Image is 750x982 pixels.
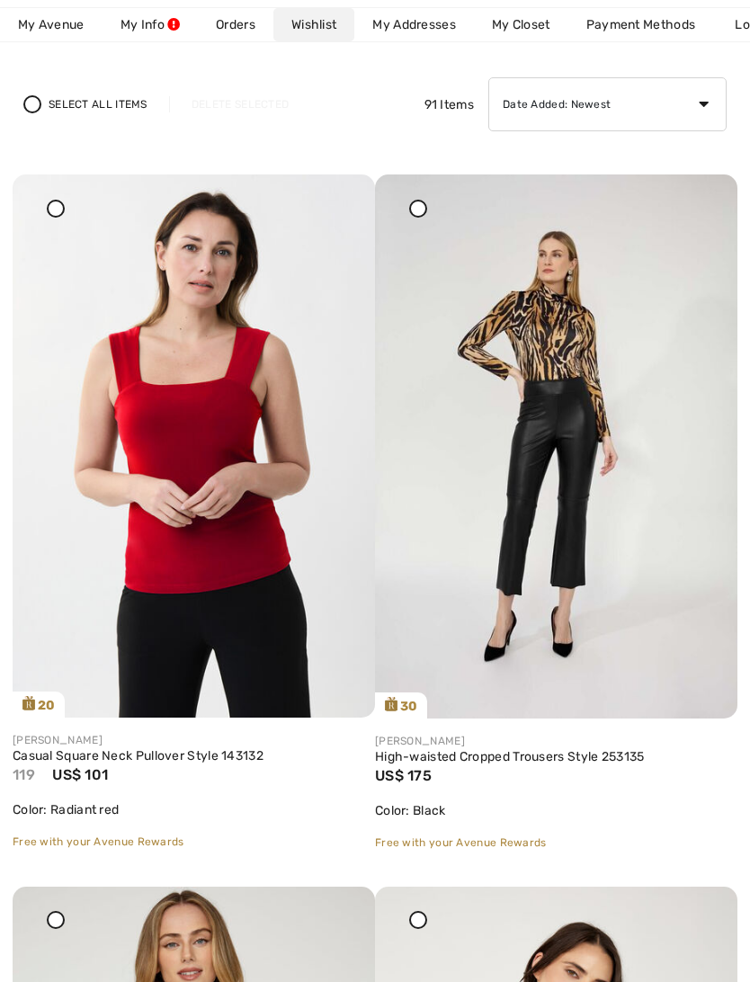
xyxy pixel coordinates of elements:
[375,733,737,749] div: [PERSON_NAME]
[424,95,474,114] span: 91 Items
[169,96,311,112] div: Delete Selected
[13,174,375,718] a: 20
[103,8,198,41] a: My Info
[375,174,737,719] img: frank-lyman-pants-black_6281253135_1_4c78_search.jpg
[568,8,714,41] a: Payment Methods
[13,748,375,764] a: Casual Square Neck Pullover Style 143132
[354,8,474,41] a: My Addresses
[273,8,354,41] a: Wishlist
[13,766,35,783] span: 119
[13,174,375,718] img: joseph-ribkoff-tops-vanilla_143132rr_1_e6dd_search.jpg
[375,767,432,784] span: US$ 175
[375,835,737,851] div: Free with your Avenue Rewards
[18,15,85,34] span: My Avenue
[375,749,737,765] a: High-waisted Cropped Trousers Style 253135
[49,96,147,112] span: Select All Items
[13,834,375,850] div: Free with your Avenue Rewards
[13,800,375,819] div: Color: Radiant red
[52,766,108,783] span: US$ 101
[198,8,273,41] a: Orders
[13,732,375,748] div: [PERSON_NAME]
[375,801,737,820] div: Color: Black
[375,174,737,719] a: 30
[474,8,568,41] a: My Closet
